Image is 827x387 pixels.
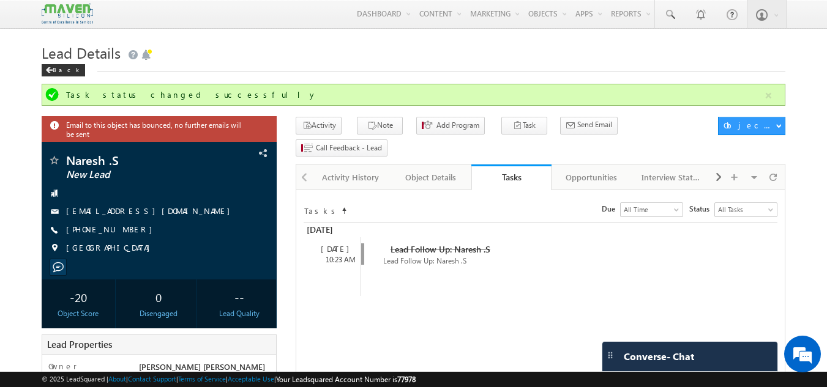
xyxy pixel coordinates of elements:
[357,117,403,135] button: Note
[125,308,193,319] div: Disengaged
[471,164,552,190] a: Tasks
[42,374,416,385] span: © 2025 LeadSquared | | | | |
[228,375,274,383] a: Acceptable Use
[724,120,776,131] div: Object Actions
[139,361,265,372] span: [PERSON_NAME] [PERSON_NAME]
[108,375,126,383] a: About
[42,64,91,74] a: Back
[436,120,479,131] span: Add Program
[66,224,159,236] span: [PHONE_NUMBER]
[621,204,679,215] span: All Time
[205,286,273,308] div: --
[66,154,211,166] span: Naresh .S
[178,375,226,383] a: Terms of Service
[714,202,777,217] a: All Tasks
[561,170,621,185] div: Opportunities
[391,164,471,190] a: Object Details
[45,286,113,308] div: -20
[296,117,342,135] button: Activity
[42,64,85,76] div: Back
[718,117,785,135] button: Object Actions
[128,375,176,383] a: Contact Support
[310,243,361,254] div: [DATE]
[321,170,380,185] div: Activity History
[605,350,615,360] img: carter-drag
[205,308,273,319] div: Lead Quality
[397,375,416,384] span: 77978
[501,117,547,135] button: Task
[577,119,612,130] span: Send Email
[310,254,361,265] div: 10:23 AM
[66,89,764,100] div: Task status changed successfully
[620,202,683,217] a: All Time
[304,223,359,237] div: [DATE]
[602,204,620,215] span: Due
[48,361,77,372] label: Owner
[45,308,113,319] div: Object Score
[47,338,112,350] span: Lead Properties
[715,204,774,215] span: All Tasks
[383,256,466,265] span: Lead Follow Up: Naresh .S
[66,119,245,139] span: Email to this object has bounced, no further emails will be sent
[125,286,193,308] div: 0
[624,351,694,362] span: Converse - Chat
[296,139,387,157] button: Call Feedback - Lead
[632,164,712,190] a: Interview Status
[66,205,236,218] span: [EMAIL_ADDRESS][DOMAIN_NAME]
[276,375,416,384] span: Your Leadsquared Account Number is
[391,243,490,255] span: Lead Follow Up: Naresh .S
[66,242,156,254] span: [GEOGRAPHIC_DATA]
[42,43,121,62] span: Lead Details
[311,164,391,190] a: Activity History
[42,3,93,24] img: Custom Logo
[316,142,382,153] span: Call Feedback - Lead
[304,202,340,217] td: Tasks
[689,204,714,215] span: Status
[481,171,542,183] div: Tasks
[66,169,211,181] span: New Lead
[401,170,460,185] div: Object Details
[341,203,347,214] span: Sort Timeline
[642,170,701,185] div: Interview Status
[560,117,618,135] button: Send Email
[416,117,485,135] button: Add Program
[552,164,632,190] a: Opportunities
